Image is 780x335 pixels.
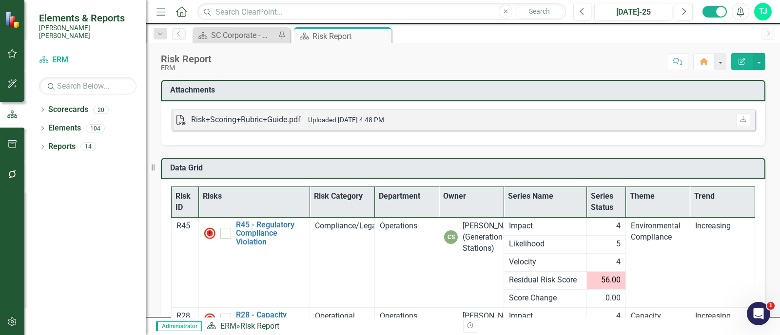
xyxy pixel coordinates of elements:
td: Double-Click to Edit [439,217,504,307]
span: Administrator [156,321,202,331]
span: 5 [616,239,621,250]
div: SC Corporate - Welcome to ClearPoint [211,29,275,41]
a: R28 - Capacity Shortage [236,311,305,328]
a: Reports [48,141,76,152]
td: Double-Click to Edit [690,217,755,307]
img: High Alert [204,313,215,325]
div: [PERSON_NAME] (Generation Stations) [463,221,521,254]
div: CS [444,230,458,244]
a: Scorecards [48,104,88,115]
div: 14 [80,143,96,151]
iframe: Intercom live chat [747,302,770,325]
span: Likelihood [509,239,582,250]
td: Double-Click to Edit [587,253,626,271]
div: 20 [93,106,109,114]
div: Risk Report [240,321,279,331]
span: Operational [315,311,355,320]
input: Search Below... [39,77,136,94]
div: ERM [161,64,212,72]
h3: Data Grid [170,164,760,172]
img: ClearPoint Strategy [5,11,22,28]
span: Search [529,7,550,15]
div: Risk Report [312,30,389,42]
span: Increasing [695,311,731,320]
span: Score Change [509,293,582,304]
button: Search [515,5,564,19]
td: Double-Click to Edit [504,307,587,325]
span: Residual Risk Score [509,275,582,286]
a: ERM [220,321,236,331]
a: R45 - Regulatory Compliance Violation [236,221,305,246]
h3: Attachments [170,86,760,94]
a: ERM [39,55,136,66]
span: 0.00 [605,293,621,304]
button: [DATE]-25 [594,3,672,20]
button: TJ [754,3,772,20]
span: Capacity Shortage [631,311,662,332]
span: Impact [509,311,582,322]
td: Double-Click to Edit [587,307,626,325]
div: Risk+Scoring+Rubric+Guide.pdf [191,114,301,126]
span: Compliance/Legal [315,221,378,230]
span: 4 [616,257,621,268]
span: Impact [509,221,582,232]
span: Velocity [509,257,582,268]
span: Elements & Reports [39,12,136,24]
td: Double-Click to Edit [310,217,375,307]
img: High Alert [204,227,215,239]
td: Double-Click to Edit [504,217,587,235]
span: R28 [176,311,190,320]
div: Risk Report [161,54,212,64]
td: Double-Click to Edit [504,253,587,271]
span: Environmental Compliance [631,221,681,242]
a: Elements [48,123,81,134]
span: Operations [380,221,417,230]
td: Double-Click to Edit Right Click for Context Menu [199,217,310,307]
td: Double-Click to Edit [172,217,199,307]
input: Search ClearPoint... [197,3,566,20]
span: R45 [176,221,190,230]
td: Double-Click to Edit [374,217,439,307]
span: Operations [380,311,417,320]
td: Double-Click to Edit [504,235,587,253]
a: SC Corporate - Welcome to ClearPoint [195,29,275,41]
div: 104 [86,124,105,132]
td: Double-Click to Edit [587,217,626,235]
span: 4 [616,311,621,322]
small: Uploaded [DATE] 4:48 PM [308,116,384,124]
div: » [207,321,456,332]
div: [DATE]-25 [598,6,669,18]
td: Double-Click to Edit [625,217,690,307]
span: 4 [616,221,621,232]
span: 56.00 [601,275,621,286]
span: Increasing [695,221,731,230]
small: [PERSON_NAME] [PERSON_NAME] [39,24,136,40]
td: Double-Click to Edit [587,235,626,253]
span: 1 [767,302,775,310]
